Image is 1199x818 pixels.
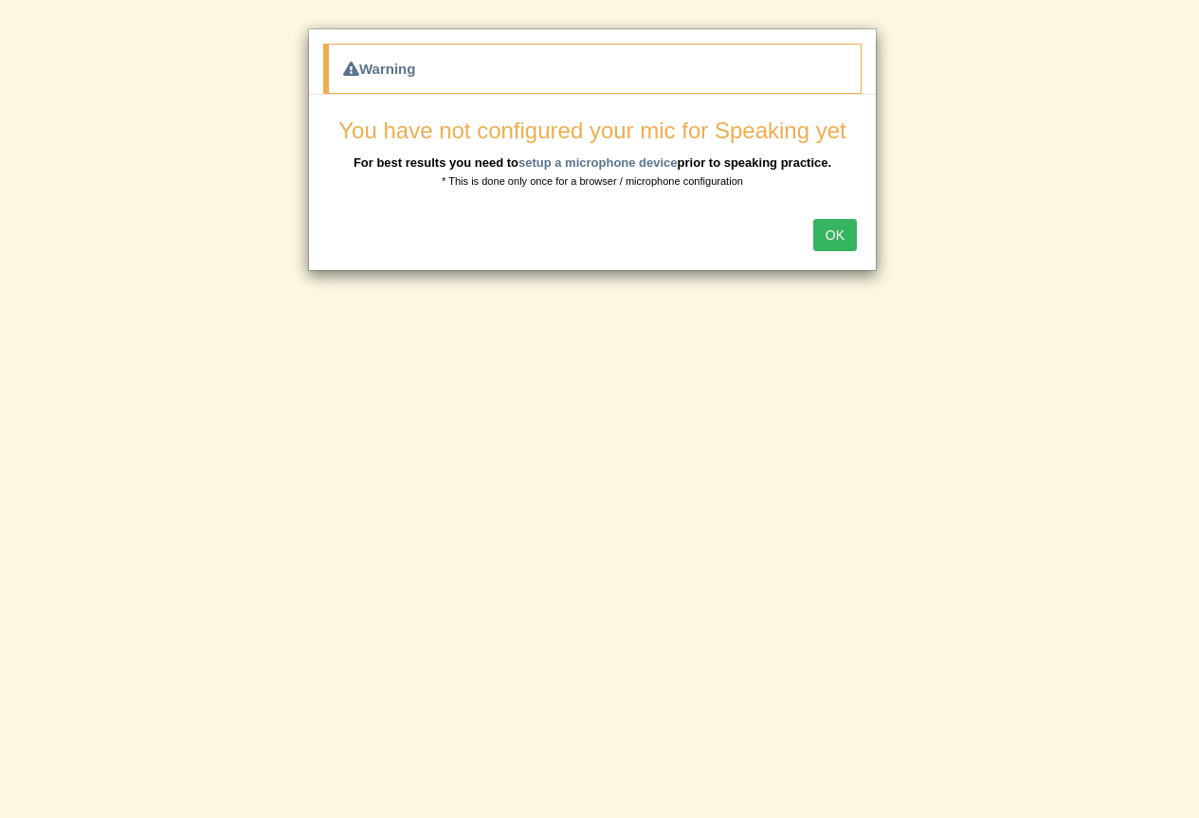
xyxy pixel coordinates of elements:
[323,44,862,94] div: Warning
[813,219,857,251] button: OK
[442,175,743,187] small: * This is done only once for a browser / microphone configuration
[518,155,678,170] a: setup a microphone device
[338,118,845,143] span: You have not configured your mic for Speaking yet
[354,155,831,170] b: For best results you need to prior to speaking practice.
